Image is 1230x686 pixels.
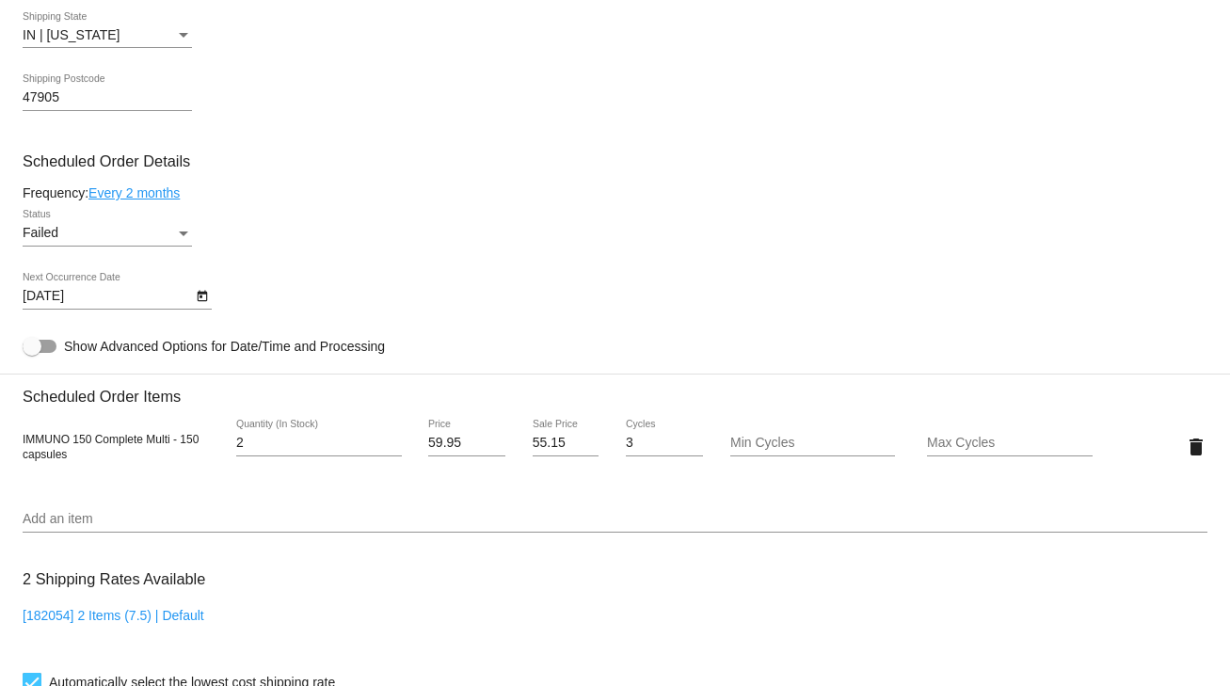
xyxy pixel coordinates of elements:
[23,225,58,240] span: Failed
[23,374,1207,406] h3: Scheduled Order Items
[1185,436,1207,458] mat-icon: delete
[23,433,199,461] span: IMMUNO 150 Complete Multi - 150 capsules
[236,436,402,451] input: Quantity (In Stock)
[64,337,385,356] span: Show Advanced Options for Date/Time and Processing
[23,152,1207,170] h3: Scheduled Order Details
[626,436,703,451] input: Cycles
[23,226,192,241] mat-select: Status
[192,285,212,305] button: Open calendar
[23,289,192,304] input: Next Occurrence Date
[23,185,1207,200] div: Frequency:
[23,28,192,43] mat-select: Shipping State
[23,512,1207,527] input: Add an item
[533,436,599,451] input: Sale Price
[730,436,896,451] input: Min Cycles
[927,436,1093,451] input: Max Cycles
[23,608,204,623] a: [182054] 2 Items (7.5) | Default
[23,90,192,105] input: Shipping Postcode
[23,559,205,599] h3: 2 Shipping Rates Available
[23,27,120,42] span: IN | [US_STATE]
[88,185,180,200] a: Every 2 months
[428,436,505,451] input: Price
